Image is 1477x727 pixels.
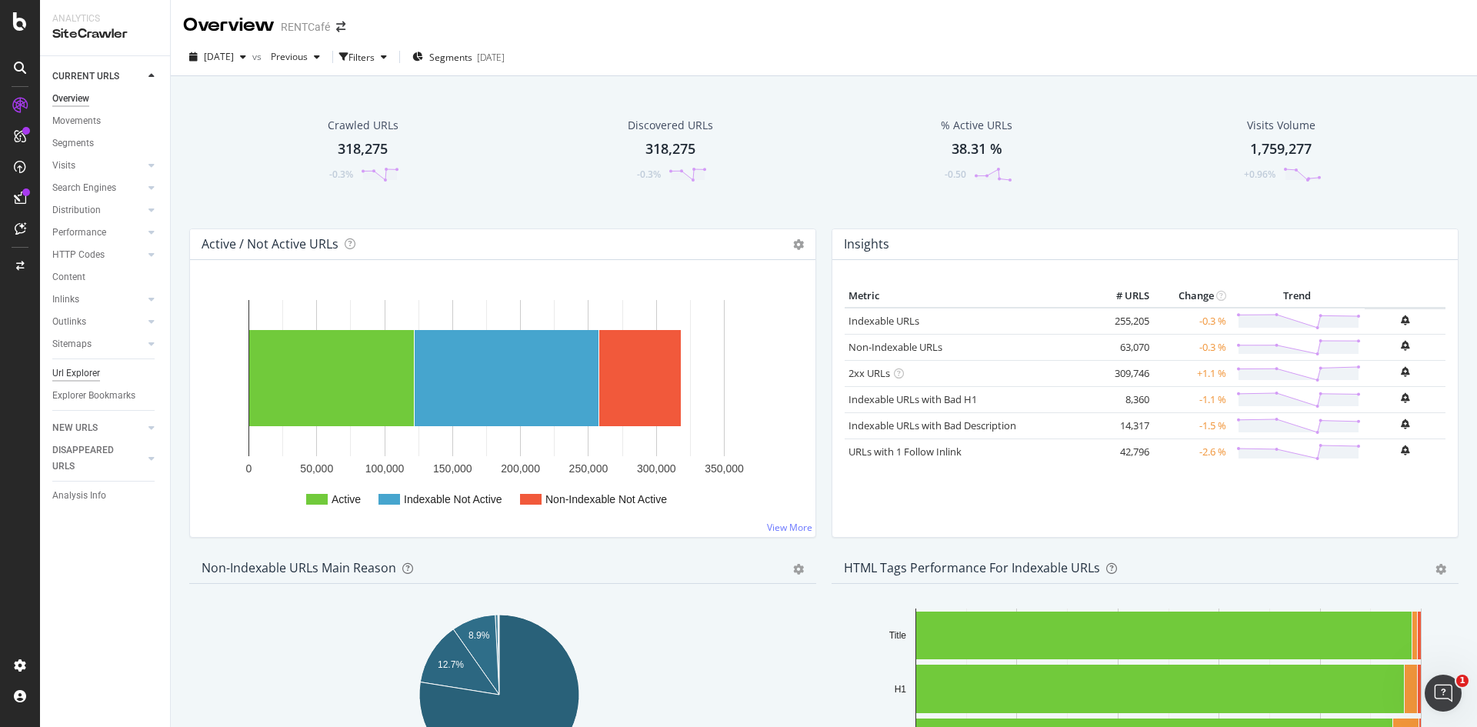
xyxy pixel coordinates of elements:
div: Non-Indexable URLs Main Reason [202,560,396,575]
text: 350,000 [705,462,744,475]
div: [DATE] [477,51,505,64]
i: Options [793,239,804,250]
div: HTTP Codes [52,247,105,263]
td: 255,205 [1092,308,1153,335]
div: bell-plus [1401,419,1409,429]
div: Segments [52,135,94,152]
div: Analysis Info [52,488,106,504]
a: Inlinks [52,292,144,308]
div: 318,275 [645,139,695,159]
text: 200,000 [501,462,540,475]
div: Inlinks [52,292,79,308]
button: [DATE] [183,45,252,69]
a: 2xx URLs [849,366,890,380]
text: Title [889,630,907,641]
a: NEW URLS [52,420,144,436]
a: Overview [52,91,159,107]
text: 100,000 [365,462,405,475]
a: Search Engines [52,180,144,196]
td: -0.3 % [1153,308,1230,335]
a: URLs with 1 Follow Inlink [849,445,962,459]
td: 63,070 [1092,334,1153,360]
td: 8,360 [1092,386,1153,412]
a: Indexable URLs with Bad Description [849,419,1016,432]
td: 14,317 [1092,412,1153,439]
div: -0.3% [637,168,661,181]
div: 1,759,277 [1250,139,1312,159]
div: Explorer Bookmarks [52,388,135,404]
div: Crawled URLs [328,118,398,133]
a: View More [767,521,812,534]
h4: Active / Not Active URLs [202,234,338,255]
a: HTTP Codes [52,247,144,263]
div: bell-plus [1401,445,1409,455]
td: 42,796 [1092,439,1153,465]
span: Previous [265,50,308,63]
text: 50,000 [300,462,333,475]
div: Content [52,269,85,285]
text: 0 [246,462,252,475]
a: Non-Indexable URLs [849,340,942,354]
text: Active [332,493,361,505]
div: Url Explorer [52,365,100,382]
div: bell-plus [1401,367,1409,377]
a: Performance [52,225,144,241]
h4: Insights [844,234,889,255]
td: +1.1 % [1153,360,1230,386]
td: -2.6 % [1153,439,1230,465]
div: bell-plus [1401,341,1409,351]
td: -1.1 % [1153,386,1230,412]
text: 150,000 [433,462,472,475]
a: Indexable URLs with Bad H1 [849,392,977,406]
div: 318,275 [338,139,388,159]
div: SiteCrawler [52,25,158,43]
div: Overview [183,12,275,38]
a: Movements [52,113,159,129]
text: Non-Indexable Not Active [545,493,667,505]
div: RENTCafé [281,19,330,35]
div: Filters [348,51,375,64]
div: +0.96% [1244,168,1275,181]
div: gear [1435,564,1446,575]
div: Discovered URLs [628,118,713,133]
div: gear [793,564,804,575]
text: 12.7% [438,659,464,670]
div: % Active URLs [941,118,1012,133]
td: 309,746 [1092,360,1153,386]
text: 300,000 [637,462,676,475]
span: 1 [1456,675,1469,687]
div: -0.3% [329,168,353,181]
div: Performance [52,225,106,241]
div: Overview [52,91,89,107]
div: Search Engines [52,180,116,196]
a: Indexable URLs [849,314,919,328]
div: -0.50 [945,168,966,181]
div: bell-plus [1401,315,1409,325]
text: 8.9% [468,630,490,641]
div: arrow-right-arrow-left [336,22,345,32]
a: Analysis Info [52,488,159,504]
a: Outlinks [52,314,144,330]
button: Previous [265,45,326,69]
button: Filters [339,45,393,69]
a: Explorer Bookmarks [52,388,159,404]
svg: A chart. [202,285,798,525]
a: Content [52,269,159,285]
a: Visits [52,158,144,174]
div: Visits Volume [1247,118,1315,133]
text: Indexable Not Active [404,493,502,505]
a: Distribution [52,202,144,218]
text: 250,000 [569,462,608,475]
div: NEW URLS [52,420,98,436]
div: DISAPPEARED URLS [52,442,130,475]
text: H1 [895,684,907,695]
a: Segments [52,135,159,152]
th: # URLS [1092,285,1153,308]
div: CURRENT URLS [52,68,119,85]
span: vs [252,50,265,63]
td: -1.5 % [1153,412,1230,439]
button: Segments[DATE] [406,45,511,69]
a: Url Explorer [52,365,159,382]
div: bell-plus [1401,393,1409,403]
